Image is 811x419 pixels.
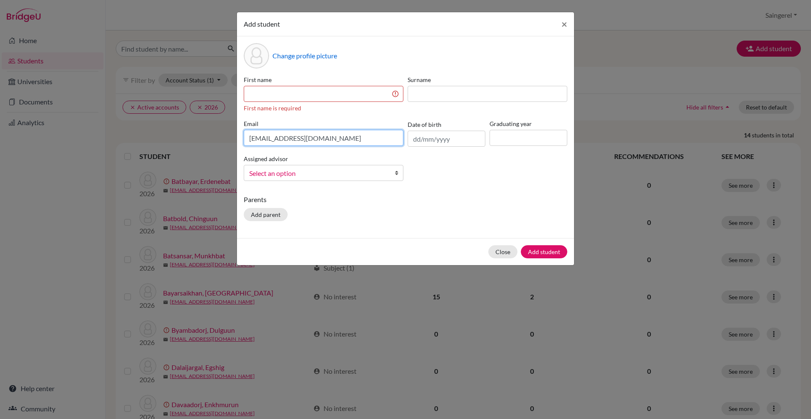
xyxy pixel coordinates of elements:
[521,245,567,258] button: Add student
[244,208,288,221] button: Add parent
[244,75,403,84] label: First name
[244,20,280,28] span: Add student
[244,154,288,163] label: Assigned advisor
[249,168,387,179] span: Select an option
[408,75,567,84] label: Surname
[488,245,517,258] button: Close
[244,104,403,112] div: First name is required
[561,18,567,30] span: ×
[244,43,269,68] div: Profile picture
[555,12,574,36] button: Close
[490,119,567,128] label: Graduating year
[244,194,567,205] p: Parents
[408,131,485,147] input: dd/mm/yyyy
[408,120,441,129] label: Date of birth
[244,119,403,128] label: Email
